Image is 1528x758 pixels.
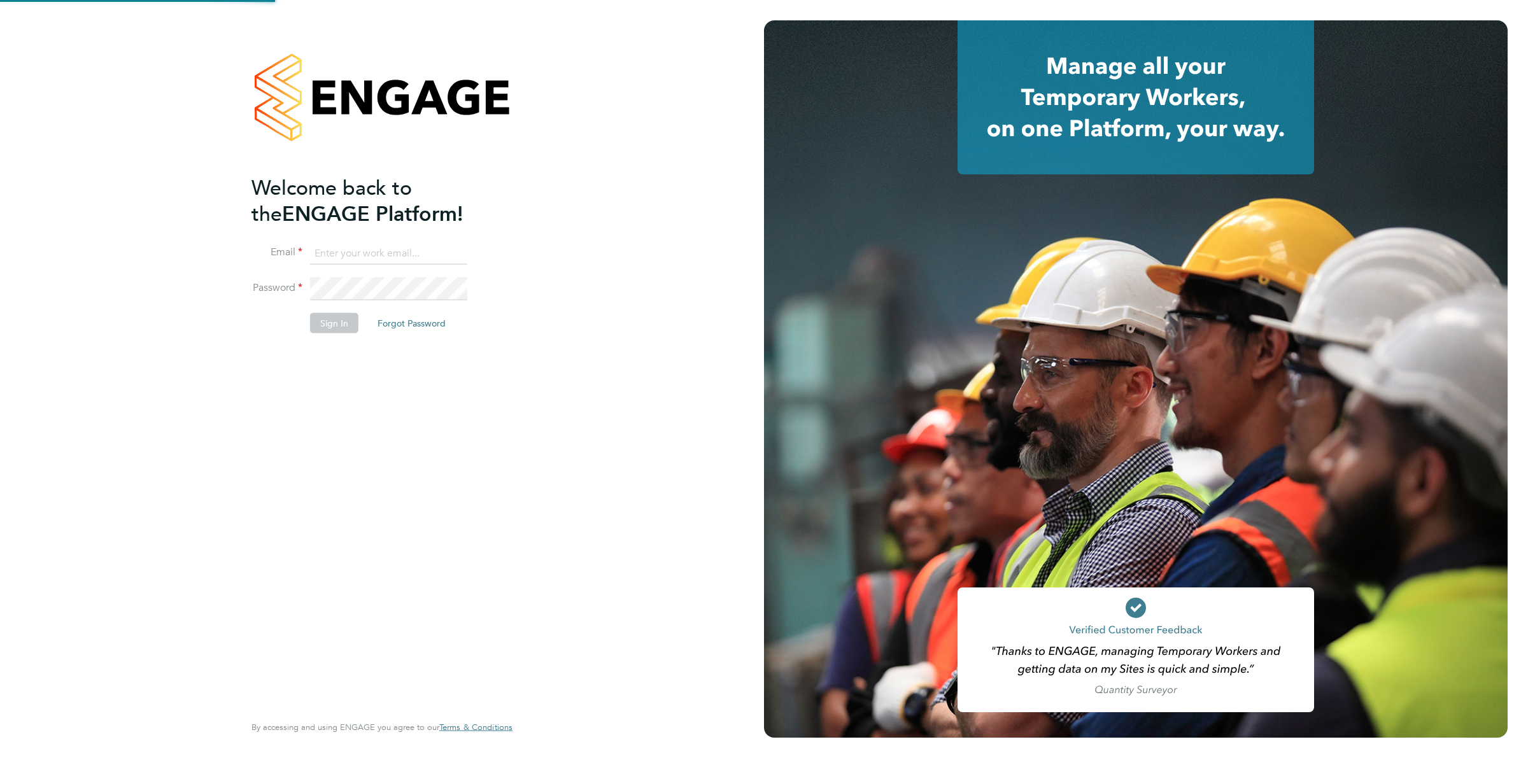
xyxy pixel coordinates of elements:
span: By accessing and using ENGAGE you agree to our [251,722,513,733]
span: Welcome back to the [251,175,412,226]
button: Sign In [310,313,358,333]
a: Terms & Conditions [439,722,513,733]
input: Enter your work email... [310,242,467,265]
h2: ENGAGE Platform! [251,174,500,227]
span: Terms & Conditions [439,722,513,733]
label: Password [251,281,302,295]
button: Forgot Password [367,313,456,333]
label: Email [251,246,302,259]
